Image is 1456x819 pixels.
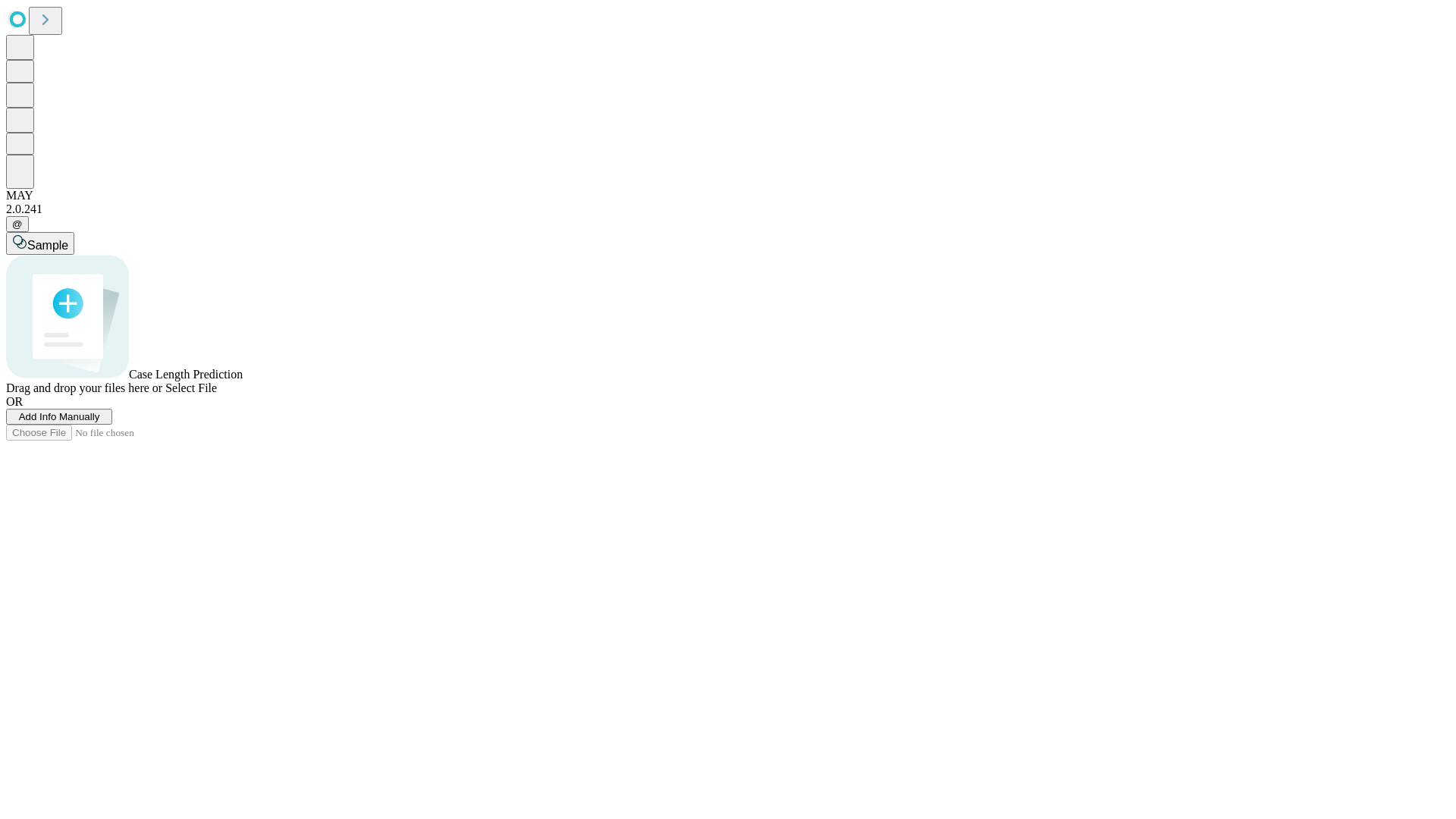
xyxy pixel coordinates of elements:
span: Drag and drop your files here or [6,381,162,394]
div: 2.0.241 [6,202,1450,216]
button: @ [6,216,29,232]
span: Add Info Manually [19,411,100,422]
span: Select File [165,381,217,394]
span: @ [12,218,23,230]
button: Add Info Manually [6,409,112,425]
span: Sample [27,239,68,252]
div: MAY [6,189,1450,202]
span: OR [6,395,23,408]
button: Sample [6,232,74,255]
span: Case Length Prediction [129,368,243,381]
